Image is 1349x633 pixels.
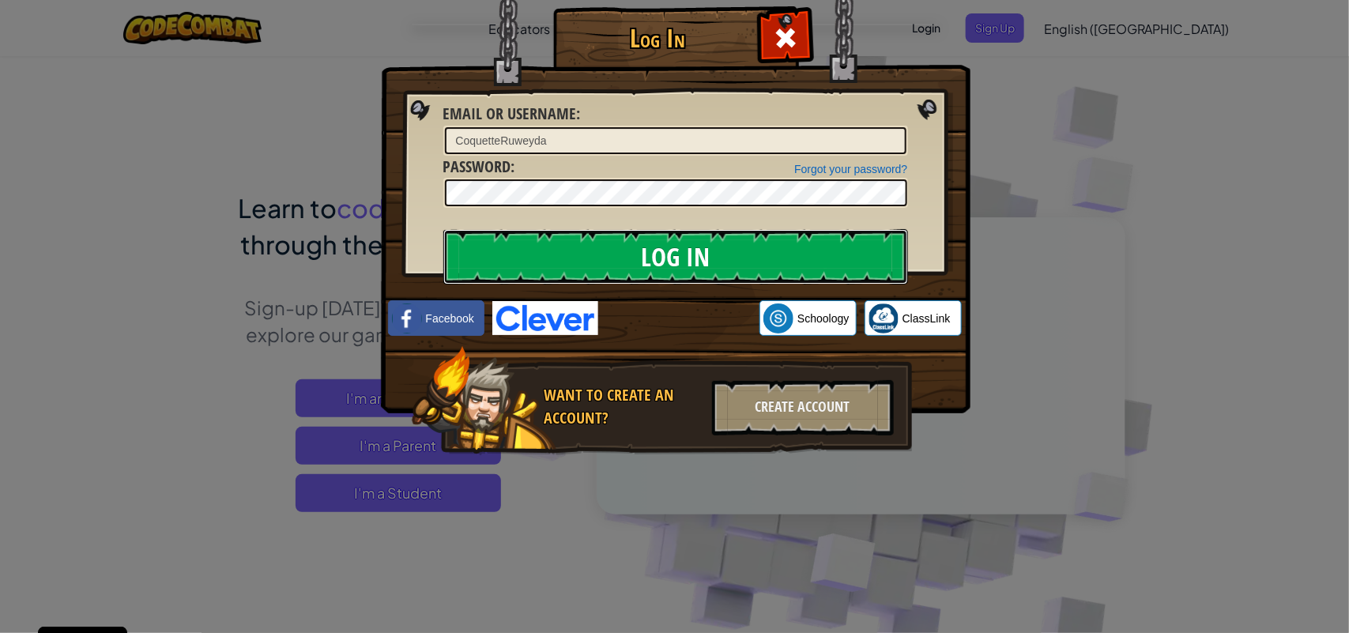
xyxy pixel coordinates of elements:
[869,303,899,333] img: classlink-logo-small.png
[712,380,894,435] div: Create Account
[443,103,577,124] span: Email or Username
[443,103,581,126] label: :
[544,384,703,429] div: Want to create an account?
[492,301,598,335] img: clever-logo-blue.png
[443,229,908,284] input: Log In
[426,311,474,326] span: Facebook
[598,301,759,336] iframe: Sign in with Google Button
[443,156,515,179] label: :
[443,156,511,177] span: Password
[797,311,849,326] span: Schoology
[763,303,793,333] img: schoology.png
[794,163,907,175] a: Forgot your password?
[392,303,422,333] img: facebook_small.png
[557,24,759,52] h1: Log In
[902,311,951,326] span: ClassLink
